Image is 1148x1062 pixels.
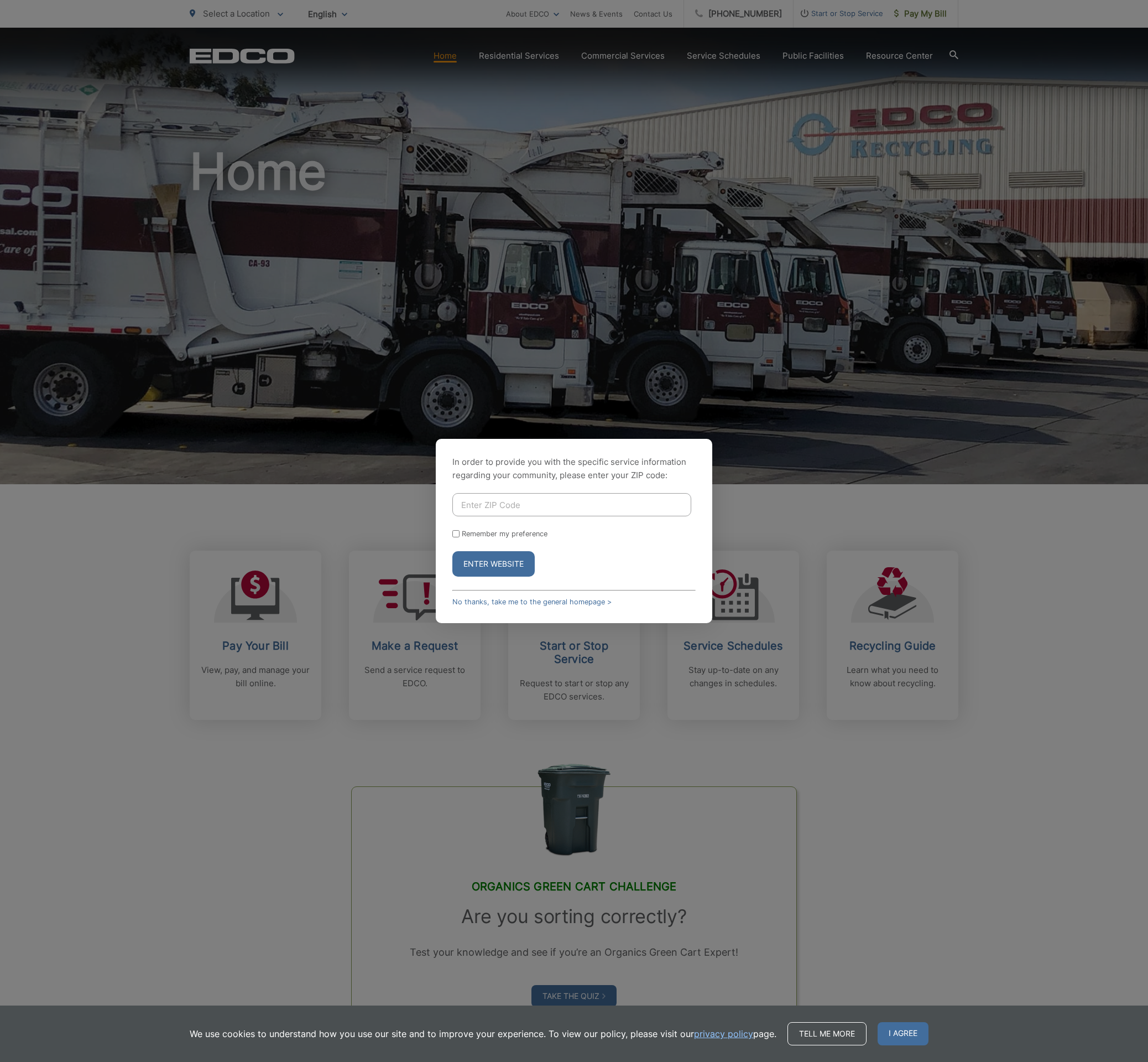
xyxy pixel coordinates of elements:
[878,1022,928,1045] span: I agree
[190,1027,776,1040] p: We use cookies to understand how you use our site and to improve your experience. To view our pol...
[462,530,547,538] label: Remember my preference
[452,493,691,516] input: Enter ZIP Code
[452,598,612,606] a: No thanks, take me to the general homepage >
[452,551,535,577] button: Enter Website
[787,1022,867,1045] a: Tell me more
[452,455,696,482] p: In order to provide you with the specific service information regarding your community, please en...
[694,1027,753,1040] a: privacy policy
